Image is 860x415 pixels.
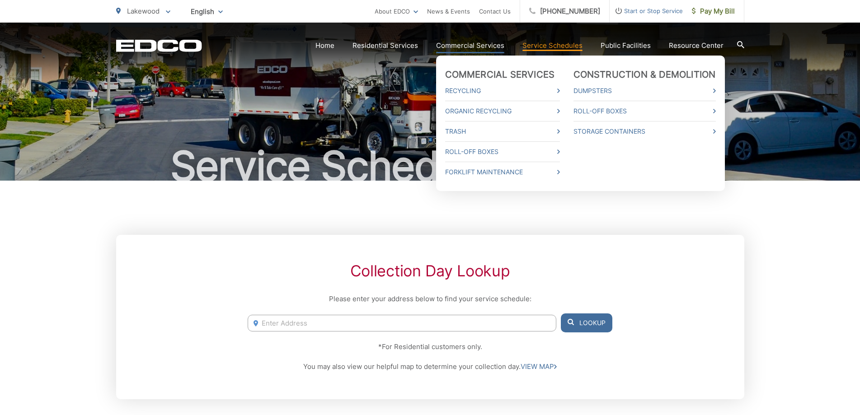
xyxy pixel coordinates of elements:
[248,341,612,352] p: *For Residential customers only.
[522,40,583,51] a: Service Schedules
[315,40,334,51] a: Home
[479,6,511,17] a: Contact Us
[601,40,651,51] a: Public Facilities
[573,69,716,80] a: Construction & Demolition
[445,69,555,80] a: Commercial Services
[184,4,230,19] span: English
[116,39,202,52] a: EDCD logo. Return to the homepage.
[669,40,724,51] a: Resource Center
[445,167,560,177] a: Forklift Maintenance
[573,126,716,137] a: Storage Containers
[127,7,160,15] span: Lakewood
[248,262,612,280] h2: Collection Day Lookup
[116,144,744,189] h1: Service Schedules
[445,106,560,117] a: Organic Recycling
[445,146,560,157] a: Roll-Off Boxes
[561,313,612,332] button: Lookup
[248,361,612,372] p: You may also view our helpful map to determine your collection day.
[692,6,735,17] span: Pay My Bill
[375,6,418,17] a: About EDCO
[248,315,556,331] input: Enter Address
[521,361,557,372] a: VIEW MAP
[436,40,504,51] a: Commercial Services
[248,294,612,304] p: Please enter your address below to find your service schedule:
[573,85,716,96] a: Dumpsters
[445,126,560,137] a: Trash
[445,85,560,96] a: Recycling
[352,40,418,51] a: Residential Services
[427,6,470,17] a: News & Events
[573,106,716,117] a: Roll-Off Boxes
